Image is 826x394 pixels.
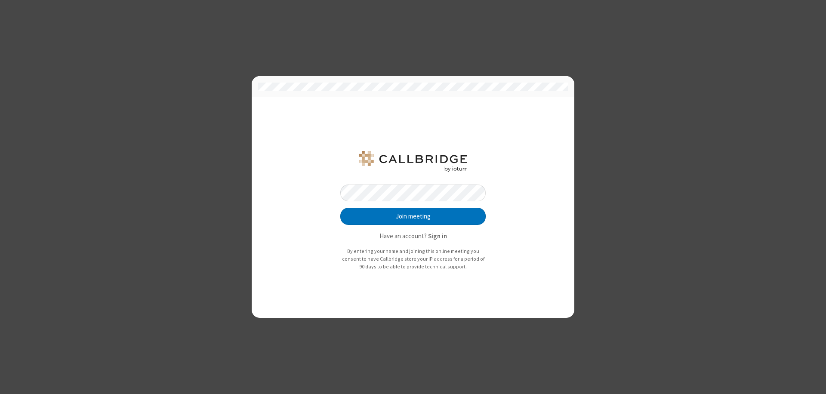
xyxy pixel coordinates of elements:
button: Sign in [428,231,447,241]
p: By entering your name and joining this online meeting you consent to have Callbridge store your I... [340,247,486,270]
strong: Sign in [428,232,447,240]
button: Join meeting [340,208,486,225]
p: Have an account? [340,231,486,241]
img: QA Selenium DO NOT DELETE OR CHANGE [357,151,469,172]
